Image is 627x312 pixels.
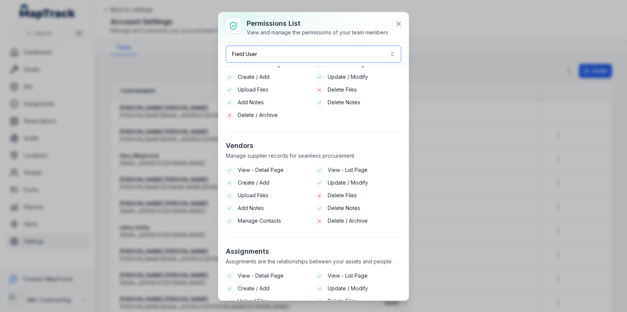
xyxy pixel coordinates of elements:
[238,86,268,93] span: Upload Files
[238,111,278,119] span: Delete / Archive
[238,166,284,174] span: View - Detail Page
[238,204,264,212] span: Add Notes
[238,272,284,279] span: View - Detail Page
[328,86,357,93] span: Delete Files
[328,272,368,279] span: View - List Page
[328,285,368,292] span: Update / Modify
[238,192,268,199] span: Upload Files
[226,246,401,257] h3: Assignments
[238,285,269,292] span: Create / Add
[238,297,268,305] span: Upload Files
[328,217,368,225] span: Delete / Archive
[328,204,360,212] span: Delete Notes
[238,73,269,81] span: Create / Add
[226,46,401,63] button: Field User
[328,179,368,186] span: Update / Modify
[247,18,388,29] h3: Permissions List
[328,192,357,199] span: Delete Files
[247,29,388,36] div: View and manage the permissions of your team members
[328,73,368,81] span: Update / Modify
[238,217,281,225] span: Manage Contacts
[328,297,357,305] span: Delete Files
[238,179,269,186] span: Create / Add
[226,258,393,265] span: Assignments are the relationships between your assets and people.
[238,99,264,106] span: Add Notes
[226,140,401,151] h3: Vendors
[226,152,355,159] span: Manage supplier records for seamless procurement.
[328,166,368,174] span: View - List Page
[328,99,360,106] span: Delete Notes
